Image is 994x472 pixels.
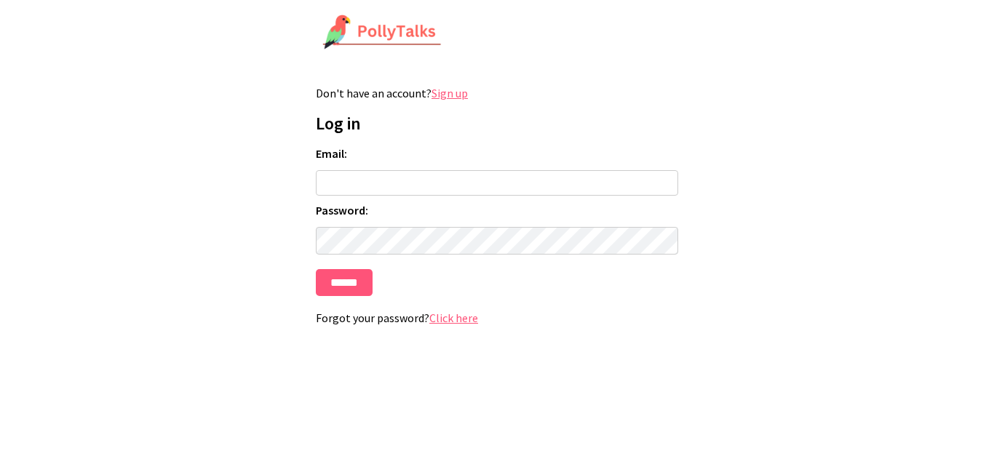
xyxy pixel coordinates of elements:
[432,86,468,100] a: Sign up
[316,86,678,100] p: Don't have an account?
[316,203,678,217] label: Password:
[429,311,478,325] a: Click here
[322,15,442,51] img: PollyTalks Logo
[316,311,678,325] p: Forgot your password?
[316,112,678,135] h1: Log in
[316,146,678,161] label: Email:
